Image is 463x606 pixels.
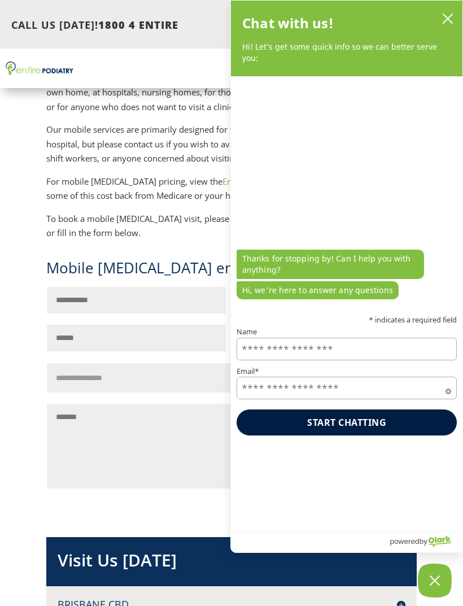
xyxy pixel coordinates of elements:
[445,386,451,392] span: Required field
[237,250,424,279] p: Thanks for stopping by! Can I help you with anything?
[418,564,452,598] button: Close Chatbox
[237,281,399,299] p: Hi, we're here to answer any questions
[46,212,417,241] p: To book a mobile [MEDICAL_DATA] visit, please contact us on ( ) or fill in the form below.
[231,76,462,304] div: chat
[439,10,457,27] button: close chatbox
[237,328,457,335] label: Name
[46,71,417,123] p: Entire [MEDICAL_DATA] can provide mobile [MEDICAL_DATA] services in the comfort of your own home,...
[420,534,427,548] span: by
[242,12,334,34] h2: Chat with us!
[390,534,419,548] span: powered
[46,258,417,287] h1: Mobile [MEDICAL_DATA] enquiry
[237,316,457,324] p: * indicates a required field
[46,175,417,212] p: For mobile [MEDICAL_DATA] pricing, view the . You can claim some of this cost back from Medicare ...
[11,18,312,33] p: CALL US [DATE]!
[237,377,457,399] input: Email
[242,41,451,64] p: Hi! Let’s get some quick info so we can better serve you:
[46,123,417,175] p: Our mobile services are primarily designed for the elderly, people with disabilities or those in ...
[222,176,350,187] a: Entire [MEDICAL_DATA] Price List
[237,368,457,375] label: Email*
[237,409,457,435] button: Start chatting
[390,531,462,552] a: Powered by Olark
[98,18,178,32] span: 1800 4 ENTIRE
[58,548,405,578] h2: Visit Us [DATE]
[237,338,457,360] input: Name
